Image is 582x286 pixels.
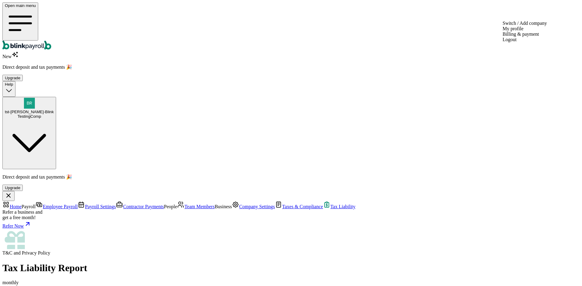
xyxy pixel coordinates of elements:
div: Switch / Add company [503,21,547,26]
div: Logout [503,37,547,42]
div: My profile [503,26,547,31]
iframe: Chat Widget [552,257,582,286]
div: Billing & payment [503,31,547,37]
